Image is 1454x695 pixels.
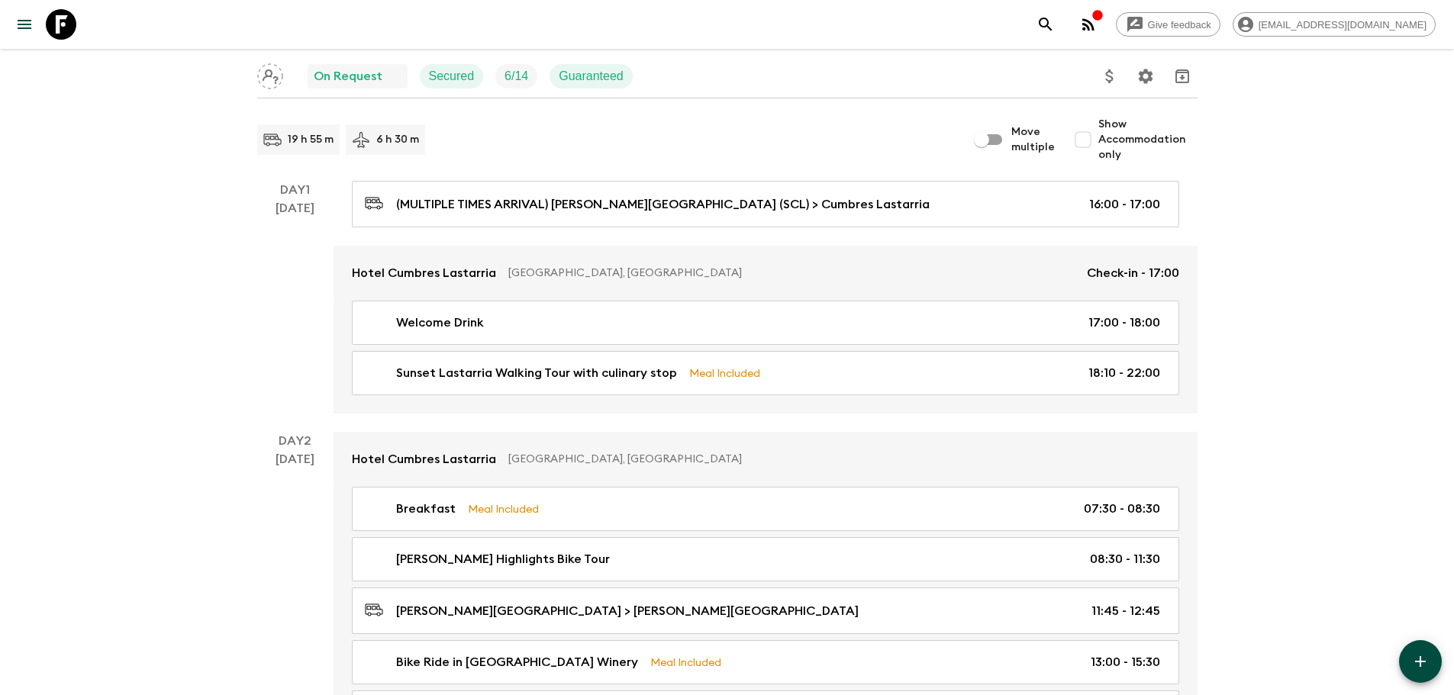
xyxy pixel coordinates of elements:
button: menu [9,9,40,40]
a: [PERSON_NAME][GEOGRAPHIC_DATA] > [PERSON_NAME][GEOGRAPHIC_DATA]11:45 - 12:45 [352,587,1179,634]
a: BreakfastMeal Included07:30 - 08:30 [352,487,1179,531]
a: Sunset Lastarria Walking Tour with culinary stopMeal Included18:10 - 22:00 [352,351,1179,395]
p: Check-in - 17:00 [1087,264,1179,282]
p: [PERSON_NAME][GEOGRAPHIC_DATA] > [PERSON_NAME][GEOGRAPHIC_DATA] [396,602,859,620]
p: 6 / 14 [505,67,528,85]
span: Move multiple [1011,124,1056,155]
a: [PERSON_NAME] Highlights Bike Tour08:30 - 11:30 [352,537,1179,581]
p: (MULTIPLE TIMES ARRIVAL) [PERSON_NAME][GEOGRAPHIC_DATA] (SCL) > Cumbres Lastarria [396,195,930,214]
p: Meal Included [650,654,721,671]
p: Breakfast [396,500,456,518]
p: 16:00 - 17:00 [1089,195,1160,214]
p: Hotel Cumbres Lastarria [352,264,496,282]
p: 6 h 30 m [376,132,419,147]
button: search adventures [1030,9,1061,40]
div: [EMAIL_ADDRESS][DOMAIN_NAME] [1233,12,1436,37]
a: Give feedback [1116,12,1220,37]
span: Show Accommodation only [1098,117,1198,162]
p: 18:10 - 22:00 [1088,364,1160,382]
p: [PERSON_NAME] Highlights Bike Tour [396,550,610,568]
a: Welcome Drink17:00 - 18:00 [352,301,1179,345]
p: 13:00 - 15:30 [1091,653,1160,671]
button: Update Price, Early Bird Discount and Costs [1095,61,1125,92]
p: Guaranteed [559,67,624,85]
p: Bike Ride in [GEOGRAPHIC_DATA] Winery [396,653,638,671]
a: Bike Ride in [GEOGRAPHIC_DATA] WineryMeal Included13:00 - 15:30 [352,640,1179,684]
div: Trip Fill [495,64,537,88]
p: [GEOGRAPHIC_DATA], [GEOGRAPHIC_DATA] [508,452,1167,467]
p: Meal Included [689,365,760,381]
p: Day 1 [257,181,334,199]
a: Hotel Cumbres Lastarria[GEOGRAPHIC_DATA], [GEOGRAPHIC_DATA] [334,432,1198,487]
div: [DATE] [276,199,314,413]
span: Give feedback [1140,19,1220,31]
p: Meal Included [468,500,539,517]
p: Sunset Lastarria Walking Tour with culinary stop [396,364,677,382]
p: Hotel Cumbres Lastarria [352,450,496,468]
a: (MULTIPLE TIMES ARRIVAL) [PERSON_NAME][GEOGRAPHIC_DATA] (SCL) > Cumbres Lastarria16:00 - 17:00 [352,181,1179,227]
span: Assign pack leader [257,68,283,80]
p: Welcome Drink [396,314,484,332]
p: 07:30 - 08:30 [1084,500,1160,518]
p: Day 2 [257,432,334,450]
p: On Request [314,67,382,85]
button: Archive (Completed, Cancelled or Unsynced Departures only) [1167,61,1198,92]
div: Secured [420,64,484,88]
p: [GEOGRAPHIC_DATA], [GEOGRAPHIC_DATA] [508,265,1075,281]
p: 17:00 - 18:00 [1088,314,1160,332]
p: 19 h 55 m [288,132,334,147]
span: [EMAIL_ADDRESS][DOMAIN_NAME] [1250,19,1435,31]
p: Secured [429,67,475,85]
button: Settings [1130,61,1161,92]
a: Hotel Cumbres Lastarria[GEOGRAPHIC_DATA], [GEOGRAPHIC_DATA]Check-in - 17:00 [334,246,1198,301]
p: 11:45 - 12:45 [1091,602,1160,620]
p: 08:30 - 11:30 [1090,550,1160,568]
